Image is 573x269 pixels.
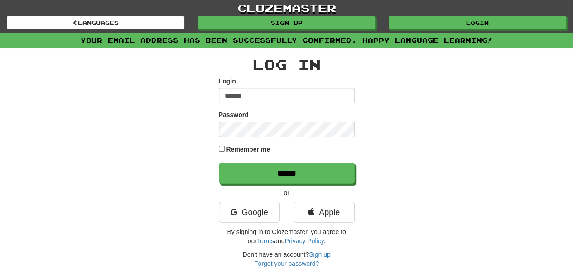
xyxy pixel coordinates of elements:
a: Sign up [198,16,376,29]
label: Remember me [226,145,270,154]
label: Password [219,110,249,119]
label: Login [219,77,236,86]
a: Apple [294,202,355,223]
p: or [219,188,355,197]
a: Sign up [309,251,330,258]
a: Privacy Policy [284,237,323,245]
a: Login [389,16,566,29]
a: Languages [7,16,184,29]
h2: Log In [219,57,355,72]
a: Terms [257,237,274,245]
p: By signing in to Clozemaster, you agree to our and . [219,227,355,245]
a: Google [219,202,280,223]
a: Forgot your password? [254,260,319,267]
